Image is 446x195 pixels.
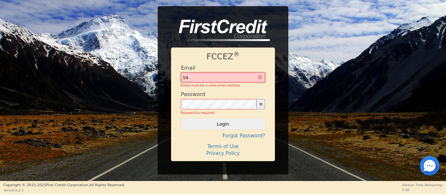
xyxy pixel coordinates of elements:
h4: Password [181,91,205,97]
sup: ® [233,51,240,58]
h4: Email [181,65,195,71]
button: Login [181,118,265,130]
div: Password is required [181,110,265,115]
p: 0:00 [402,188,443,192]
img: logo-CMu_cnol.png [171,20,270,41]
h4: Forgot Password? [181,133,265,139]
div: Email must be a valid email address [181,83,265,88]
input: password [181,99,257,109]
span: All Rights Reserved. [89,183,125,187]
h4: Privacy Policy [181,150,265,156]
p: Copyright © 2015- 2025 First Credit Corporation. [3,183,125,188]
p: Session Time Remaining: [402,183,443,188]
input: Enter email [181,73,265,82]
h4: Terms of Use [181,144,265,149]
p: Version 3.2.1 [3,188,125,193]
h1: FCCEZ [181,52,265,62]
